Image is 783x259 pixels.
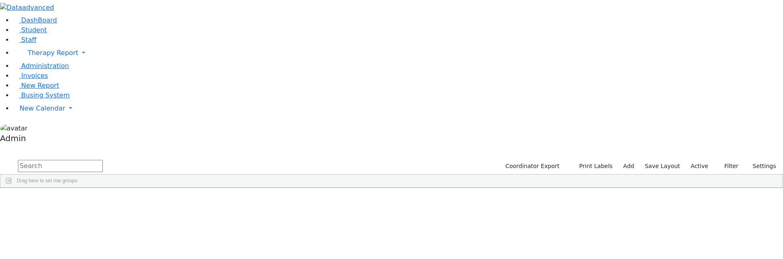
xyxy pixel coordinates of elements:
span: DashBoard [21,16,57,24]
a: Student [13,26,47,34]
button: Save Layout [641,160,683,173]
button: Print Labels [570,160,616,173]
span: Invoices [21,72,48,80]
a: DashBoard [13,16,57,24]
span: New Report [21,82,59,89]
a: Invoices [13,72,48,80]
span: Therapy Report [28,49,78,57]
input: Search [18,160,103,172]
span: New Calendar [20,104,65,112]
button: Filter [714,160,742,173]
a: New Report [13,82,59,89]
span: Administration [21,62,69,70]
a: Busing System [13,91,70,99]
a: New Calendar [13,100,783,117]
span: Drag here to set row groups [17,178,77,184]
label: Active [687,160,712,173]
a: Therapy Report [13,45,783,61]
button: Coordinator Export [500,160,563,173]
span: Staff [21,36,36,44]
span: Student [21,26,47,34]
span: Busing System [21,91,70,99]
a: Add [619,160,638,173]
a: Administration [13,62,69,70]
a: Staff [13,36,36,44]
button: Settings [742,160,780,173]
